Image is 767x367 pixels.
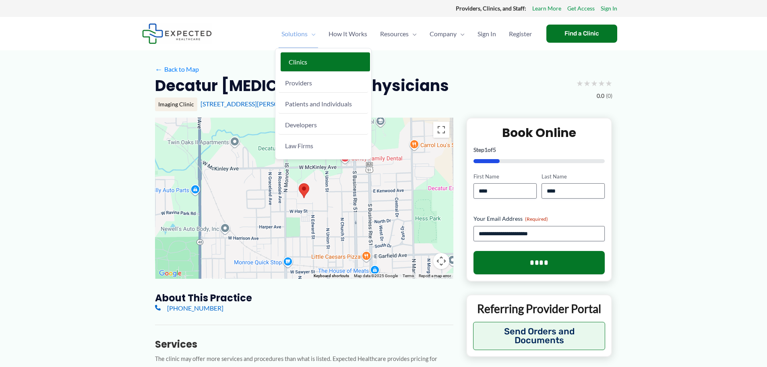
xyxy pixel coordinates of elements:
[403,274,414,278] a: Terms (opens in new tab)
[285,100,352,108] span: Patients and Individuals
[567,3,595,14] a: Get Access
[546,25,617,43] a: Find a Clinic
[471,20,502,48] a: Sign In
[314,273,349,279] button: Keyboard shortcuts
[285,142,313,149] span: Law Firms
[423,20,471,48] a: CompanyMenu Toggle
[601,3,617,14] a: Sign In
[279,94,368,114] a: Patients and Individuals
[605,76,612,91] span: ★
[155,97,197,111] div: Imaging Clinic
[433,253,449,269] button: Map camera controls
[509,20,532,48] span: Register
[329,20,367,48] span: How It Works
[473,147,605,153] p: Step of
[478,20,496,48] span: Sign In
[473,125,605,141] h2: Book Online
[525,216,548,222] span: (Required)
[201,100,307,108] a: [STREET_ADDRESS][PERSON_NAME]
[157,268,184,279] img: Google
[606,91,612,101] span: (0)
[354,274,398,278] span: Map data ©2025 Google
[279,136,368,155] a: Law Firms
[285,121,317,129] span: Developers
[473,173,537,180] label: First Name
[289,58,307,66] span: Clinics
[157,268,184,279] a: Open this area in Google Maps (opens a new window)
[380,20,409,48] span: Resources
[493,146,496,153] span: 5
[281,20,308,48] span: Solutions
[484,146,488,153] span: 1
[155,65,163,73] span: ←
[155,292,453,304] h3: About this practice
[583,76,591,91] span: ★
[532,3,561,14] a: Learn More
[473,215,605,223] label: Your Email Address
[155,338,453,350] h3: Services
[430,20,457,48] span: Company
[591,76,598,91] span: ★
[281,52,370,72] a: Clinics
[155,76,449,95] h2: Decatur [MEDICAL_DATA] Physicians
[473,301,606,316] p: Referring Provider Portal
[542,173,605,180] label: Last Name
[433,122,449,138] button: Toggle fullscreen view
[142,23,212,44] img: Expected Healthcare Logo - side, dark font, small
[285,79,312,87] span: Providers
[457,20,465,48] span: Menu Toggle
[275,20,322,48] a: SolutionsMenu Toggle
[473,322,606,350] button: Send Orders and Documents
[456,5,526,12] strong: Providers, Clinics, and Staff:
[155,304,223,312] a: [PHONE_NUMBER]
[419,274,451,278] a: Report a map error
[279,115,368,135] a: Developers
[275,20,538,48] nav: Primary Site Navigation
[576,76,583,91] span: ★
[279,73,368,93] a: Providers
[308,20,316,48] span: Menu Toggle
[374,20,423,48] a: ResourcesMenu Toggle
[598,76,605,91] span: ★
[322,20,374,48] a: How It Works
[597,91,604,101] span: 0.0
[502,20,538,48] a: Register
[155,63,199,75] a: ←Back to Map
[409,20,417,48] span: Menu Toggle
